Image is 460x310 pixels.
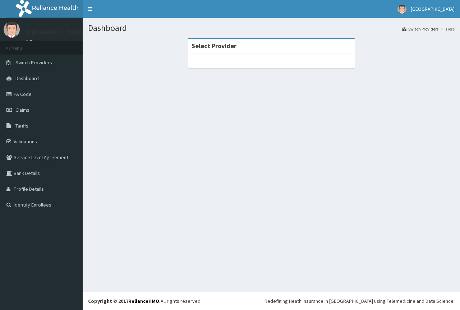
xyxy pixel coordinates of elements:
span: Tariffs [15,122,28,129]
div: Redefining Heath Insurance in [GEOGRAPHIC_DATA] using Telemedicine and Data Science! [264,297,455,305]
a: Switch Providers [402,26,438,32]
a: Online [25,39,42,44]
img: User Image [397,5,406,14]
span: [GEOGRAPHIC_DATA] [411,6,455,12]
span: Dashboard [15,75,39,82]
footer: All rights reserved. [83,292,460,310]
span: Claims [15,107,29,113]
p: [GEOGRAPHIC_DATA] [25,29,84,36]
strong: Select Provider [192,42,236,50]
li: Here [439,26,455,32]
a: RelianceHMO [128,298,159,304]
h1: Dashboard [88,23,455,33]
img: User Image [4,22,20,38]
span: Switch Providers [15,59,52,66]
strong: Copyright © 2017 . [88,298,161,304]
